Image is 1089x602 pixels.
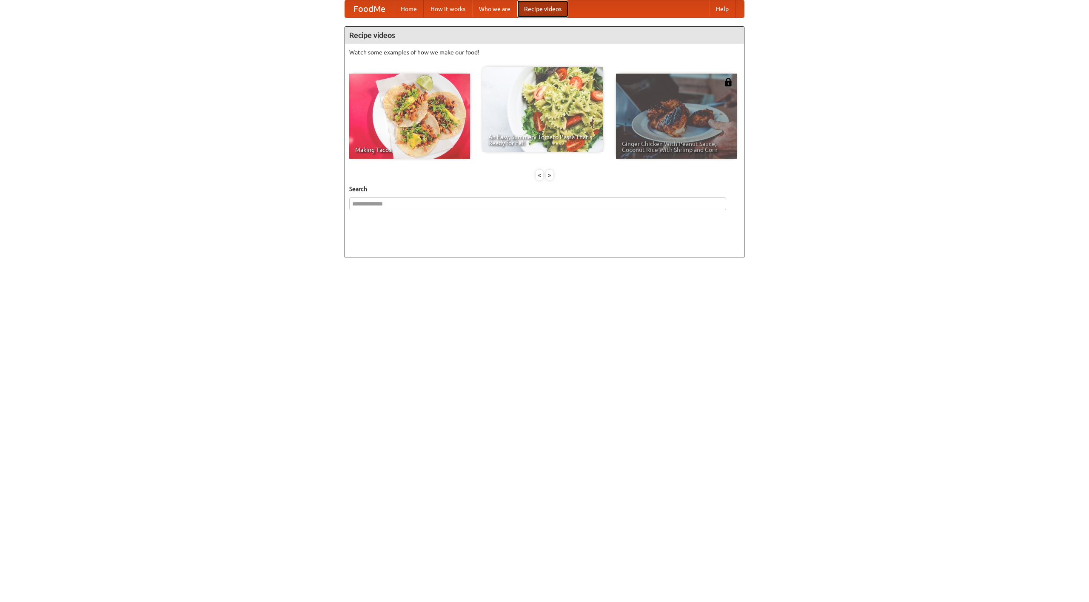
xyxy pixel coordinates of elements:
a: FoodMe [345,0,394,17]
h4: Recipe videos [345,27,744,44]
span: An Easy, Summery Tomato Pasta That's Ready for Fall [488,134,597,146]
a: An Easy, Summery Tomato Pasta That's Ready for Fall [482,67,603,152]
a: Making Tacos [349,74,470,159]
a: Recipe videos [517,0,568,17]
p: Watch some examples of how we make our food! [349,48,740,57]
img: 483408.png [724,78,733,86]
a: Help [709,0,736,17]
a: Home [394,0,424,17]
div: » [546,170,553,180]
h5: Search [349,185,740,193]
a: How it works [424,0,472,17]
span: Making Tacos [355,147,464,153]
div: « [536,170,543,180]
a: Who we are [472,0,517,17]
